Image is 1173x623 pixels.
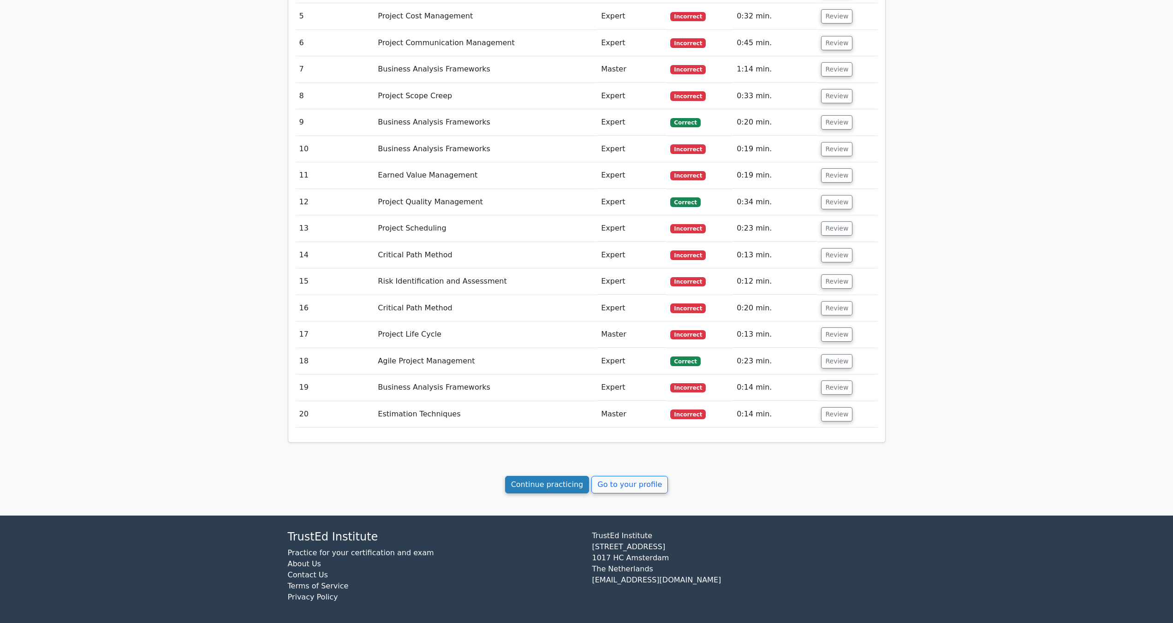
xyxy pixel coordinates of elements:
td: Estimation Techniques [374,401,597,427]
button: Review [821,168,852,183]
td: 18 [296,348,375,374]
td: 9 [296,109,375,136]
span: Incorrect [670,409,706,419]
button: Review [821,195,852,209]
td: Expert [597,83,667,109]
span: Incorrect [670,383,706,392]
td: 17 [296,321,375,348]
td: Expert [597,268,667,295]
td: 13 [296,215,375,242]
td: Business Analysis Frameworks [374,56,597,83]
td: Earned Value Management [374,162,597,189]
td: Critical Path Method [374,295,597,321]
td: Expert [597,215,667,242]
td: Project Communication Management [374,30,597,56]
td: Expert [597,30,667,56]
td: 7 [296,56,375,83]
td: 0:33 min. [733,83,817,109]
span: Incorrect [670,65,706,74]
td: Expert [597,3,667,30]
a: About Us [288,559,321,568]
td: Project Cost Management [374,3,597,30]
span: Incorrect [670,330,706,339]
td: 11 [296,162,375,189]
td: 15 [296,268,375,295]
td: Expert [597,162,667,189]
td: Critical Path Method [374,242,597,268]
td: 0:45 min. [733,30,817,56]
td: 0:13 min. [733,321,817,348]
td: 0:12 min. [733,268,817,295]
td: Expert [597,348,667,374]
td: 20 [296,401,375,427]
td: 0:20 min. [733,109,817,136]
td: 0:20 min. [733,295,817,321]
button: Review [821,9,852,24]
td: 6 [296,30,375,56]
td: 19 [296,374,375,401]
td: Master [597,321,667,348]
td: 0:34 min. [733,189,817,215]
td: Expert [597,295,667,321]
td: Master [597,401,667,427]
td: 1:14 min. [733,56,817,83]
button: Review [821,301,852,315]
td: 0:19 min. [733,162,817,189]
td: 5 [296,3,375,30]
td: 0:23 min. [733,215,817,242]
span: Incorrect [670,250,706,260]
td: 8 [296,83,375,109]
span: Correct [670,356,700,366]
span: Incorrect [670,91,706,101]
td: Project Life Cycle [374,321,597,348]
td: Expert [597,374,667,401]
button: Review [821,248,852,262]
td: 0:14 min. [733,374,817,401]
span: Incorrect [670,38,706,47]
a: Continue practicing [505,476,589,493]
td: 0:14 min. [733,401,817,427]
span: Incorrect [670,277,706,286]
button: Review [821,221,852,236]
h4: TrustEd Institute [288,530,581,544]
span: Incorrect [670,144,706,154]
a: Go to your profile [591,476,668,493]
span: Correct [670,118,700,127]
td: Agile Project Management [374,348,597,374]
button: Review [821,274,852,289]
td: 0:13 min. [733,242,817,268]
button: Review [821,142,852,156]
td: 0:32 min. [733,3,817,30]
td: Business Analysis Frameworks [374,136,597,162]
td: Project Scope Creep [374,83,597,109]
td: 0:19 min. [733,136,817,162]
td: Project Quality Management [374,189,597,215]
span: Incorrect [670,12,706,21]
button: Review [821,354,852,368]
div: TrustEd Institute [STREET_ADDRESS] 1017 HC Amsterdam The Netherlands [EMAIL_ADDRESS][DOMAIN_NAME] [587,530,891,610]
td: Project Scheduling [374,215,597,242]
td: 14 [296,242,375,268]
td: 10 [296,136,375,162]
span: Correct [670,197,700,207]
td: 12 [296,189,375,215]
button: Review [821,327,852,342]
span: Incorrect [670,224,706,233]
td: 0:23 min. [733,348,817,374]
td: Business Analysis Frameworks [374,374,597,401]
a: Practice for your certification and exam [288,548,434,557]
td: Expert [597,109,667,136]
a: Terms of Service [288,581,349,590]
a: Contact Us [288,570,328,579]
button: Review [821,36,852,50]
button: Review [821,407,852,421]
td: Expert [597,189,667,215]
span: Incorrect [670,171,706,180]
a: Privacy Policy [288,593,338,601]
td: Risk Identification and Assessment [374,268,597,295]
td: Expert [597,242,667,268]
td: Business Analysis Frameworks [374,109,597,136]
button: Review [821,89,852,103]
button: Review [821,62,852,77]
span: Incorrect [670,303,706,313]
